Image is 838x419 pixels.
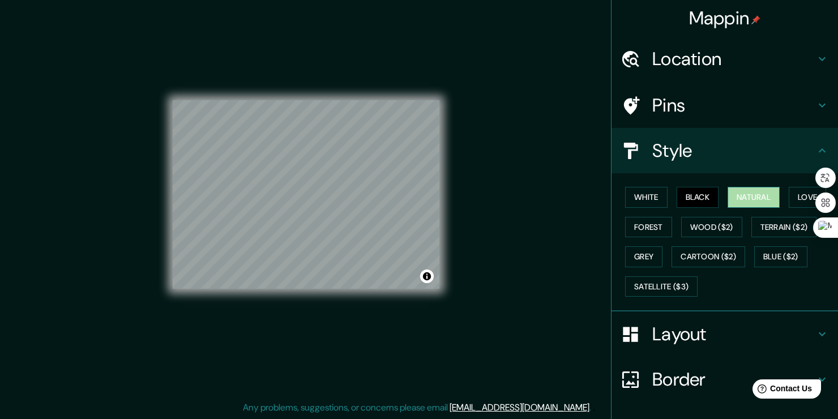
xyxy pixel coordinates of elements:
[420,270,434,283] button: Toggle attribution
[612,83,838,128] div: Pins
[625,246,662,267] button: Grey
[737,375,826,407] iframe: Help widget launcher
[612,357,838,402] div: Border
[681,217,742,238] button: Wood ($2)
[689,7,761,29] h4: Mappin
[625,217,672,238] button: Forest
[789,187,826,208] button: Love
[612,36,838,82] div: Location
[625,276,698,297] button: Satellite ($3)
[652,368,815,391] h4: Border
[751,15,760,24] img: pin-icon.png
[243,401,591,414] p: Any problems, suggestions, or concerns please email .
[612,311,838,357] div: Layout
[652,139,815,162] h4: Style
[754,246,807,267] button: Blue ($2)
[677,187,719,208] button: Black
[728,187,780,208] button: Natural
[751,217,817,238] button: Terrain ($2)
[652,48,815,70] h4: Location
[652,323,815,345] h4: Layout
[625,187,668,208] button: White
[652,94,815,117] h4: Pins
[612,128,838,173] div: Style
[591,401,593,414] div: .
[450,401,589,413] a: [EMAIL_ADDRESS][DOMAIN_NAME]
[672,246,745,267] button: Cartoon ($2)
[593,401,595,414] div: .
[173,100,439,289] canvas: Map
